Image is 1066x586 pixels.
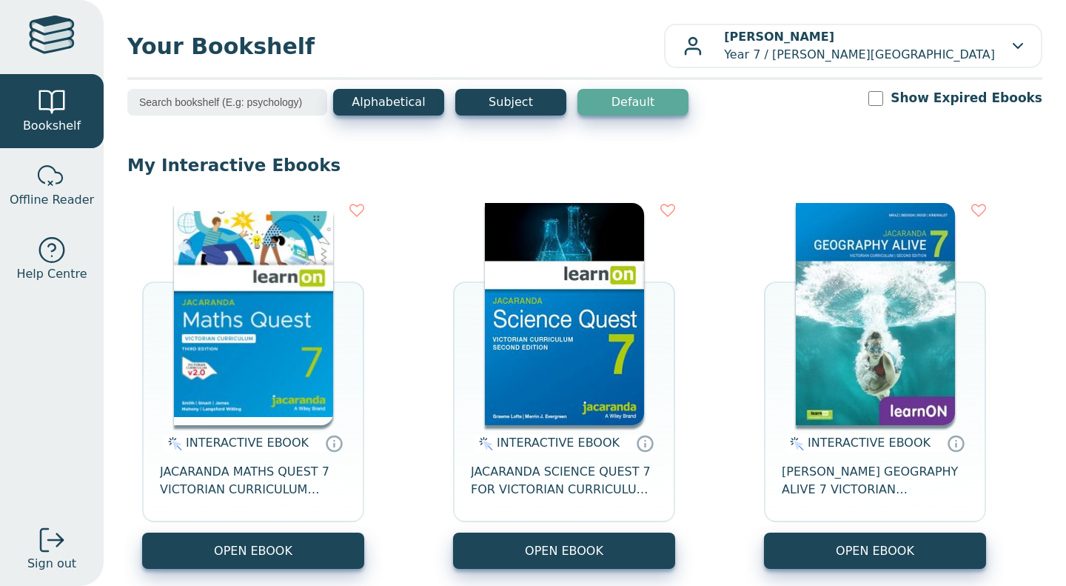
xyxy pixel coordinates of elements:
span: Bookshelf [23,117,81,135]
img: interactive.svg [475,435,493,453]
img: b87b3e28-4171-4aeb-a345-7fa4fe4e6e25.jpg [174,203,333,425]
img: cc9fd0c4-7e91-e911-a97e-0272d098c78b.jpg [796,203,955,425]
span: JACARANDA MATHS QUEST 7 VICTORIAN CURRICULUM LEARNON EBOOK 3E [160,463,346,499]
span: INTERACTIVE EBOOK [808,436,931,450]
span: INTERACTIVE EBOOK [186,436,309,450]
p: My Interactive Ebooks [127,154,1042,176]
button: OPEN EBOOK [764,533,986,569]
button: [PERSON_NAME]Year 7 / [PERSON_NAME][GEOGRAPHIC_DATA] [664,24,1042,68]
button: Default [577,89,688,116]
button: OPEN EBOOK [453,533,675,569]
span: Offline Reader [10,191,94,209]
button: Subject [455,89,566,116]
b: [PERSON_NAME] [724,30,834,44]
input: Search bookshelf (E.g: psychology) [127,89,327,116]
span: JACARANDA SCIENCE QUEST 7 FOR VICTORIAN CURRICULUM LEARNON 2E EBOOK [471,463,657,499]
span: Your Bookshelf [127,30,664,63]
a: Interactive eBooks are accessed online via the publisher’s portal. They contain interactive resou... [636,434,654,452]
button: Alphabetical [333,89,444,116]
button: OPEN EBOOK [142,533,364,569]
p: Year 7 / [PERSON_NAME][GEOGRAPHIC_DATA] [724,28,995,64]
span: INTERACTIVE EBOOK [497,436,620,450]
a: Interactive eBooks are accessed online via the publisher’s portal. They contain interactive resou... [325,434,343,452]
img: 329c5ec2-5188-ea11-a992-0272d098c78b.jpg [485,203,644,425]
span: Help Centre [16,265,87,283]
label: Show Expired Ebooks [891,89,1042,107]
span: Sign out [27,555,76,573]
a: Interactive eBooks are accessed online via the publisher’s portal. They contain interactive resou... [947,434,965,452]
img: interactive.svg [164,435,182,453]
img: interactive.svg [785,435,804,453]
span: [PERSON_NAME] GEOGRAPHY ALIVE 7 VICTORIAN CURRICULUM LEARNON EBOOK 2E [782,463,968,499]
